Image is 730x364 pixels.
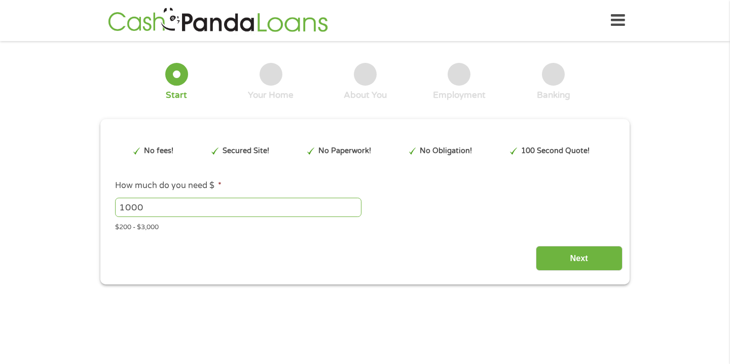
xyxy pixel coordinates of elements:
[420,145,472,157] p: No Obligation!
[223,145,269,157] p: Secured Site!
[537,90,570,101] div: Banking
[115,219,615,233] div: $200 - $3,000
[536,246,623,271] input: Next
[318,145,371,157] p: No Paperwork!
[144,145,173,157] p: No fees!
[248,90,294,101] div: Your Home
[521,145,590,157] p: 100 Second Quote!
[115,180,222,191] label: How much do you need $
[433,90,486,101] div: Employment
[166,90,187,101] div: Start
[344,90,387,101] div: About You
[105,6,331,35] img: GetLoanNow Logo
